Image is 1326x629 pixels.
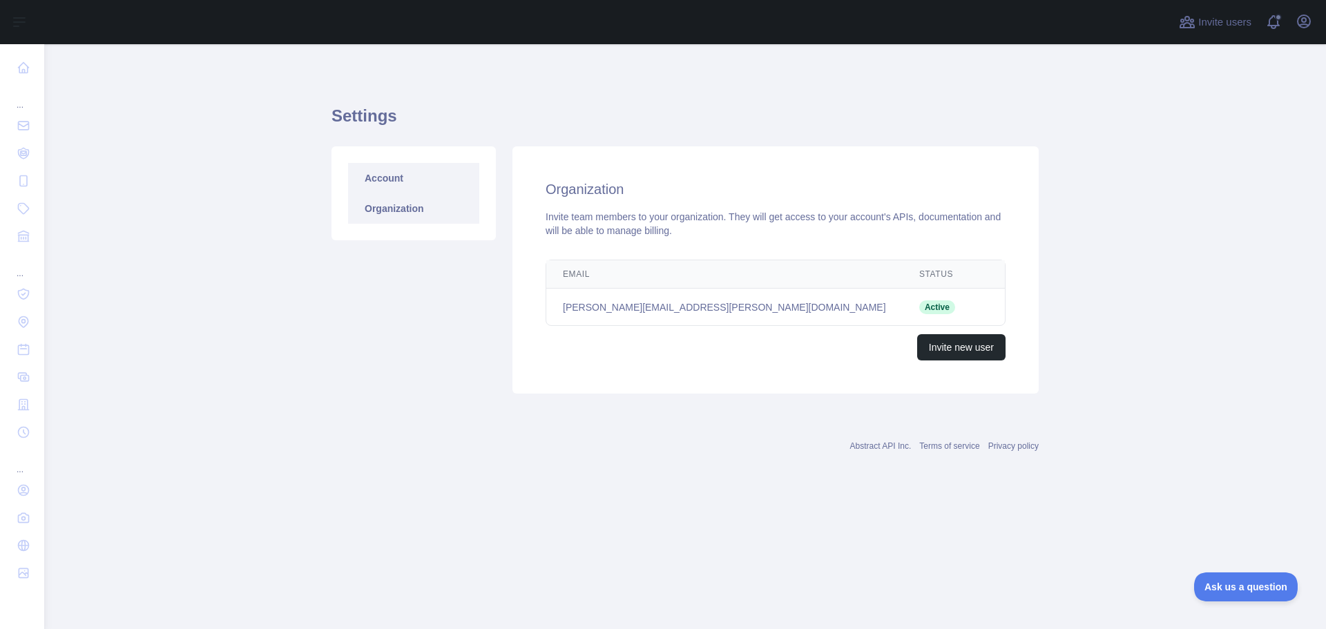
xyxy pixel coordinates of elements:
th: Status [903,260,972,289]
a: Privacy policy [988,441,1039,451]
button: Invite new user [917,334,1006,360]
iframe: Toggle Customer Support [1194,572,1298,601]
span: Active [919,300,955,314]
div: ... [11,83,33,110]
th: Email [546,260,903,289]
a: Abstract API Inc. [850,441,912,451]
div: ... [11,251,33,279]
span: Invite users [1198,14,1251,30]
a: Terms of service [919,441,979,451]
button: Invite users [1176,11,1254,33]
div: ... [11,447,33,475]
a: Account [348,163,479,193]
td: [PERSON_NAME][EMAIL_ADDRESS][PERSON_NAME][DOMAIN_NAME] [546,289,903,326]
h1: Settings [331,105,1039,138]
div: Invite team members to your organization. They will get access to your account's APIs, documentat... [546,210,1006,238]
a: Organization [348,193,479,224]
h2: Organization [546,180,1006,199]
